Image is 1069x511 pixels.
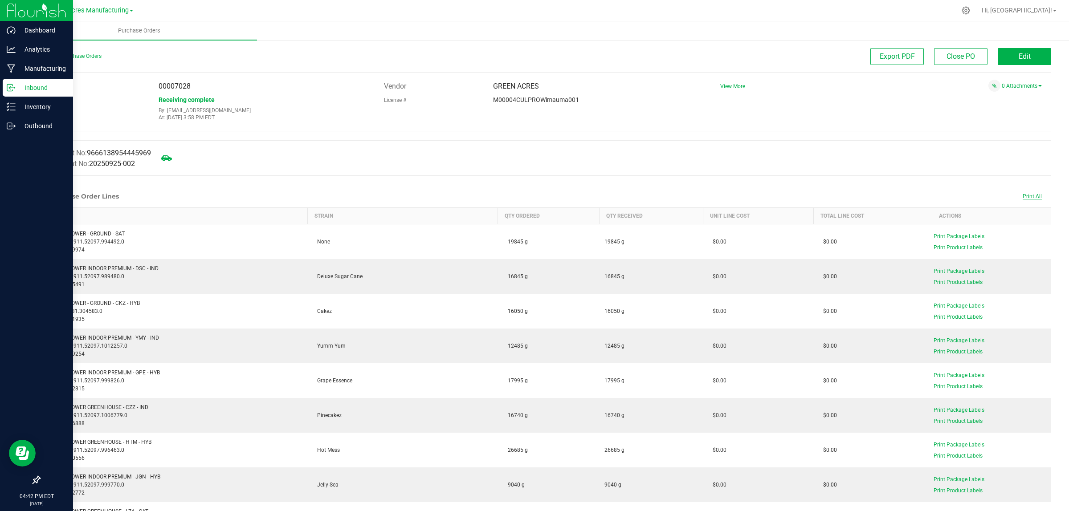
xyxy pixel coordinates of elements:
[313,308,332,314] span: Cakez
[159,96,215,103] span: Receiving complete
[880,52,915,61] span: Export PDF
[934,233,984,239] span: Print Package Labels
[934,303,984,309] span: Print Package Labels
[45,264,302,288] div: WGT - FLOWER INDOOR PREMIUM - DSC - IND SKU: 1.51911.52097.989480.0 Part: 2015491
[708,482,726,488] span: $0.00
[106,27,172,35] span: Purchase Orders
[708,412,726,418] span: $0.00
[7,45,16,54] inline-svg: Analytics
[493,96,579,103] span: M00004CULPROWimauma001
[7,122,16,130] inline-svg: Outbound
[313,377,352,384] span: Grape Essence
[45,369,302,393] div: WGT - FLOWER INDOOR PREMIUM - GPE - HYB SKU: 1.51911.52097.999826.0 Part: 2022815
[159,114,370,121] p: At: [DATE] 3:58 PM EDT
[313,343,346,349] span: Yumm Yum
[960,6,971,15] div: Manage settings
[9,440,36,466] iframe: Resource center
[7,83,16,92] inline-svg: Inbound
[604,411,624,419] span: 16740 g
[87,149,151,157] span: 9666138954445969
[46,158,135,169] label: Shipment No:
[813,208,932,224] th: Total Line Cost
[503,482,525,488] span: 9040 g
[604,307,624,315] span: 16050 g
[45,403,302,427] div: WGT - FLOWER GREENHOUSE - CZZ - IND SKU: 1.51911.52097.1006779.0 Part: 2026888
[16,25,69,36] p: Dashboard
[384,80,406,93] label: Vendor
[934,268,984,274] span: Print Package Labels
[503,273,528,280] span: 16845 g
[384,93,406,107] label: License #
[708,308,726,314] span: $0.00
[313,447,340,453] span: Hot Mess
[934,476,984,483] span: Print Package Labels
[503,447,528,453] span: 26685 g
[604,377,624,385] span: 17995 g
[870,48,924,65] button: Export PDF
[708,377,726,384] span: $0.00
[4,492,69,500] p: 04:42 PM EDT
[313,239,330,245] span: None
[934,314,983,320] span: Print Product Labels
[16,121,69,131] p: Outbound
[934,244,983,251] span: Print Product Labels
[45,230,302,254] div: WGT - FLOWER - GROUND - SAT SKU: 1.51911.52097.994492.0 Part: 2019974
[819,273,837,280] span: $0.00
[934,487,983,494] span: Print Product Labels
[819,482,837,488] span: $0.00
[604,446,624,454] span: 26685 g
[998,48,1051,65] button: Edit
[1002,83,1042,89] a: 0 Attachments
[934,279,983,285] span: Print Product Labels
[40,208,308,224] th: Item
[45,299,302,323] div: WGT - FLOWER - GROUND - CKZ - HYB SKU: 1.5.31.304583.0 Part: 2001935
[934,349,983,355] span: Print Product Labels
[934,453,983,459] span: Print Product Labels
[708,343,726,349] span: $0.00
[988,80,1000,92] span: Attach a document
[45,334,302,358] div: WGT - FLOWER INDOOR PREMIUM - YMY - IND SKU: 1.51911.52097.1012257.0 Part: 2029254
[819,308,837,314] span: $0.00
[503,308,528,314] span: 16050 g
[7,64,16,73] inline-svg: Manufacturing
[7,102,16,111] inline-svg: Inventory
[46,148,151,158] label: Manifest No:
[604,342,624,350] span: 12485 g
[313,273,363,280] span: Deluxe Sugar Cane
[982,7,1052,14] span: Hi, [GEOGRAPHIC_DATA]!
[45,473,302,497] div: WGT - FLOWER INDOOR PREMIUM - JGN - HYB SKU: 1.51911.52097.999770.0 Part: 2022772
[313,412,342,418] span: Pinecakez
[503,377,528,384] span: 17995 g
[934,372,984,378] span: Print Package Labels
[16,63,69,74] p: Manufacturing
[934,48,987,65] button: Close PO
[1023,193,1042,199] span: Print All
[819,377,837,384] span: $0.00
[819,239,837,245] span: $0.00
[49,193,119,200] h1: Purchase Order Lines
[819,343,837,349] span: $0.00
[934,407,984,413] span: Print Package Labels
[934,337,984,344] span: Print Package Labels
[498,208,599,224] th: Qty Ordered
[307,208,498,224] th: Strain
[720,83,745,89] a: View More
[708,273,726,280] span: $0.00
[503,239,528,245] span: 19845 g
[493,82,539,90] span: GREEN ACRES
[932,208,1051,224] th: Actions
[819,412,837,418] span: $0.00
[934,442,984,448] span: Print Package Labels
[934,383,983,389] span: Print Product Labels
[599,208,703,224] th: Qty Received
[313,482,339,488] span: Jelly Sea
[708,239,726,245] span: $0.00
[21,21,257,40] a: Purchase Orders
[89,159,135,168] span: 20250925-002
[708,447,726,453] span: $0.00
[503,343,528,349] span: 12485 g
[45,438,302,462] div: WGT - FLOWER GREENHOUSE - HTM - HYB SKU: 1.51911.52097.996463.0 Part: 2020556
[703,208,813,224] th: Unit Line Cost
[934,418,983,424] span: Print Product Labels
